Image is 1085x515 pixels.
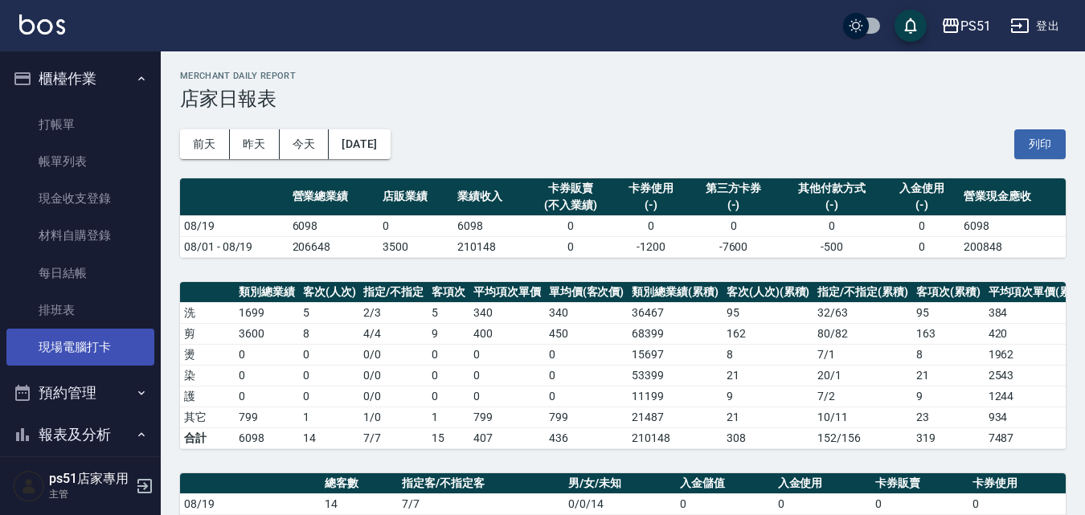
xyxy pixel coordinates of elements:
[180,365,235,386] td: 染
[723,282,814,303] th: 客次(人次)(累積)
[532,197,610,214] div: (不入業績)
[545,323,628,344] td: 450
[469,407,545,427] td: 799
[1014,129,1066,159] button: 列印
[628,282,723,303] th: 類別總業績(累積)
[6,106,154,143] a: 打帳單
[428,365,469,386] td: 0
[6,143,154,180] a: 帳單列表
[469,282,545,303] th: 平均項次單價
[1004,11,1066,41] button: 登出
[359,302,428,323] td: 2 / 3
[813,302,912,323] td: 32 / 63
[299,302,360,323] td: 5
[321,493,397,514] td: 14
[688,215,779,236] td: 0
[545,365,628,386] td: 0
[676,473,773,494] th: 入金儲值
[235,302,299,323] td: 1699
[723,323,814,344] td: 162
[885,236,960,257] td: 0
[912,365,985,386] td: 21
[180,407,235,427] td: 其它
[528,236,614,257] td: 0
[532,180,610,197] div: 卡券販賣
[723,407,814,427] td: 21
[6,292,154,329] a: 排班表
[723,302,814,323] td: 95
[428,344,469,365] td: 0
[871,473,968,494] th: 卡券販賣
[6,58,154,100] button: 櫃檯作業
[545,386,628,407] td: 0
[6,217,154,254] a: 材料自購登錄
[235,344,299,365] td: 0
[379,215,453,236] td: 0
[889,197,956,214] div: (-)
[235,282,299,303] th: 類別總業績
[299,344,360,365] td: 0
[723,365,814,386] td: 21
[912,323,985,344] td: 163
[628,407,723,427] td: 21487
[813,323,912,344] td: 80 / 82
[960,215,1066,236] td: 6098
[545,427,628,448] td: 436
[469,323,545,344] td: 400
[912,407,985,427] td: 23
[398,473,564,494] th: 指定客/不指定客
[564,473,676,494] th: 男/女/未知
[779,236,885,257] td: -500
[428,323,469,344] td: 9
[359,386,428,407] td: 0 / 0
[692,180,775,197] div: 第三方卡券
[379,236,453,257] td: 3500
[49,471,131,487] h5: ps51店家專用
[180,129,230,159] button: 前天
[13,470,45,502] img: Person
[453,215,528,236] td: 6098
[469,427,545,448] td: 407
[613,236,688,257] td: -1200
[299,282,360,303] th: 客次(人次)
[359,407,428,427] td: 1 / 0
[628,302,723,323] td: 36467
[723,386,814,407] td: 9
[676,493,773,514] td: 0
[469,344,545,365] td: 0
[180,386,235,407] td: 護
[871,493,968,514] td: 0
[289,178,379,216] th: 營業總業績
[912,386,985,407] td: 9
[912,427,985,448] td: 319
[813,344,912,365] td: 7 / 1
[688,236,779,257] td: -7600
[723,427,814,448] td: 308
[564,493,676,514] td: 0/0/14
[180,427,235,448] td: 合計
[774,473,871,494] th: 入金使用
[321,473,397,494] th: 總客數
[180,71,1066,81] h2: Merchant Daily Report
[235,365,299,386] td: 0
[359,323,428,344] td: 4 / 4
[628,427,723,448] td: 210148
[329,129,390,159] button: [DATE]
[912,282,985,303] th: 客項次(累積)
[180,178,1066,258] table: a dense table
[774,493,871,514] td: 0
[528,215,614,236] td: 0
[428,427,469,448] td: 15
[289,236,379,257] td: 206648
[628,344,723,365] td: 15697
[545,282,628,303] th: 單均價(客次價)
[723,344,814,365] td: 8
[617,180,684,197] div: 卡券使用
[180,215,289,236] td: 08/19
[813,407,912,427] td: 10 / 11
[469,365,545,386] td: 0
[180,344,235,365] td: 燙
[813,365,912,386] td: 20 / 1
[968,493,1066,514] td: 0
[180,493,321,514] td: 08/19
